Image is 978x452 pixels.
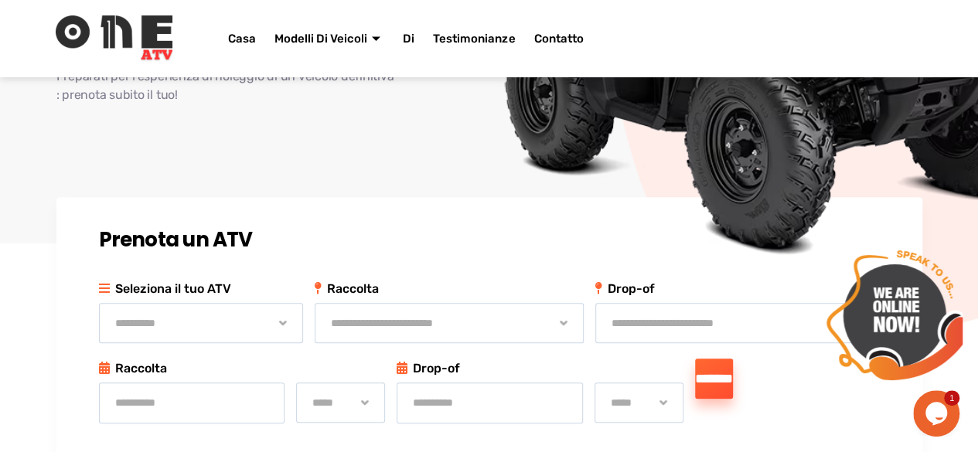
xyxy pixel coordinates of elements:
[533,32,583,46] font: Contatto
[228,32,256,46] font: Casa
[524,8,592,70] a: Contatto
[820,244,963,386] iframe: widget di chat
[394,8,424,70] a: Di
[433,32,515,46] font: Testimonianze
[424,8,524,70] a: Testimonianze
[413,361,460,376] font: Drop-of
[274,32,367,46] font: Modelli di veicoli
[265,8,394,70] a: Modelli di veicoli
[327,281,379,296] font: Raccolta
[115,361,167,376] font: Raccolta
[913,390,963,437] iframe: widget di chat
[608,281,655,296] font: Drop-of
[99,226,253,253] font: Prenota un ATV
[115,281,231,296] font: Seleziona il tuo ATV
[403,32,414,46] font: Di
[6,6,148,136] img: Cattura l'attenzione della chat
[219,8,265,70] a: Casa
[56,87,178,102] font: : prenota subito il tuo!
